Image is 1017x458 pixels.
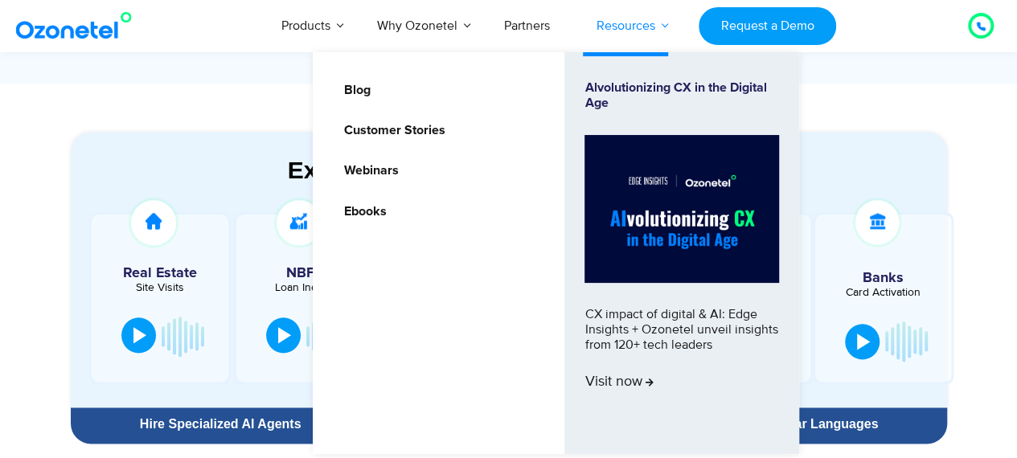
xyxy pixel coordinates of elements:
a: Blog [333,80,372,100]
a: Alvolutionizing CX in the Digital AgeCX impact of digital & AI: Edge Insights + Ozonetel unveil i... [584,80,779,426]
h5: Real Estate [100,266,220,280]
div: Hire Specialized AI Agents [79,418,363,431]
h5: NBFC [244,266,365,280]
span: Visit now [584,374,653,391]
a: Webinars [333,161,400,181]
h5: Banks [823,271,942,285]
a: Customer Stories [333,121,447,141]
div: Experience Our Voice AI Agents in Action [87,156,963,184]
img: Alvolutionizing.jpg [584,135,779,283]
div: Loan Inquiry [244,282,365,293]
a: Request a Demo [699,7,836,45]
div: Site Visits [100,282,220,293]
div: Card Activation [823,287,942,298]
div: 24 Vernacular Languages [662,418,938,431]
a: Ebooks [333,202,388,222]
